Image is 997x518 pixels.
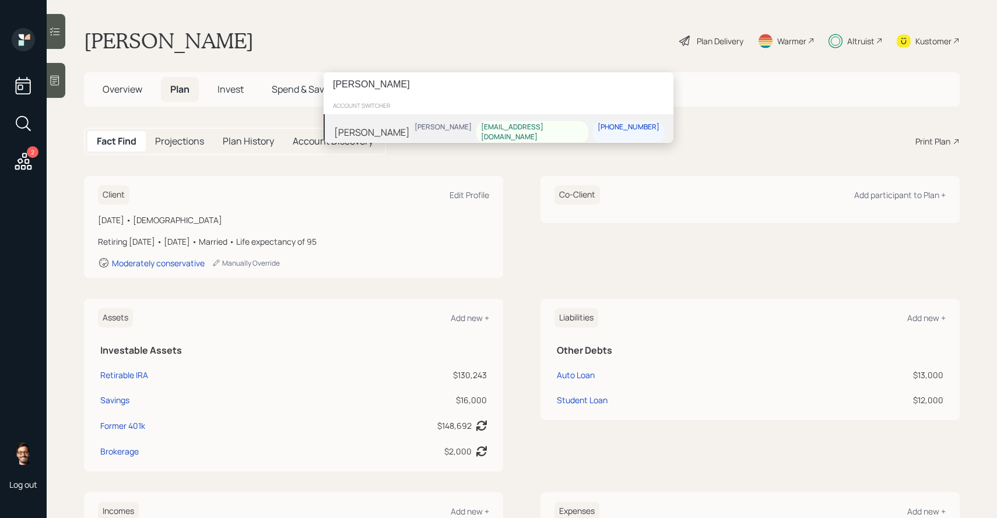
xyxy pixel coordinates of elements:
[324,97,673,114] div: account switcher
[598,122,659,132] div: [PHONE_NUMBER]
[324,72,673,97] input: Type a command or search…
[334,125,410,139] div: [PERSON_NAME]
[481,122,584,142] div: [EMAIL_ADDRESS][DOMAIN_NAME]
[415,122,472,132] div: [PERSON_NAME]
